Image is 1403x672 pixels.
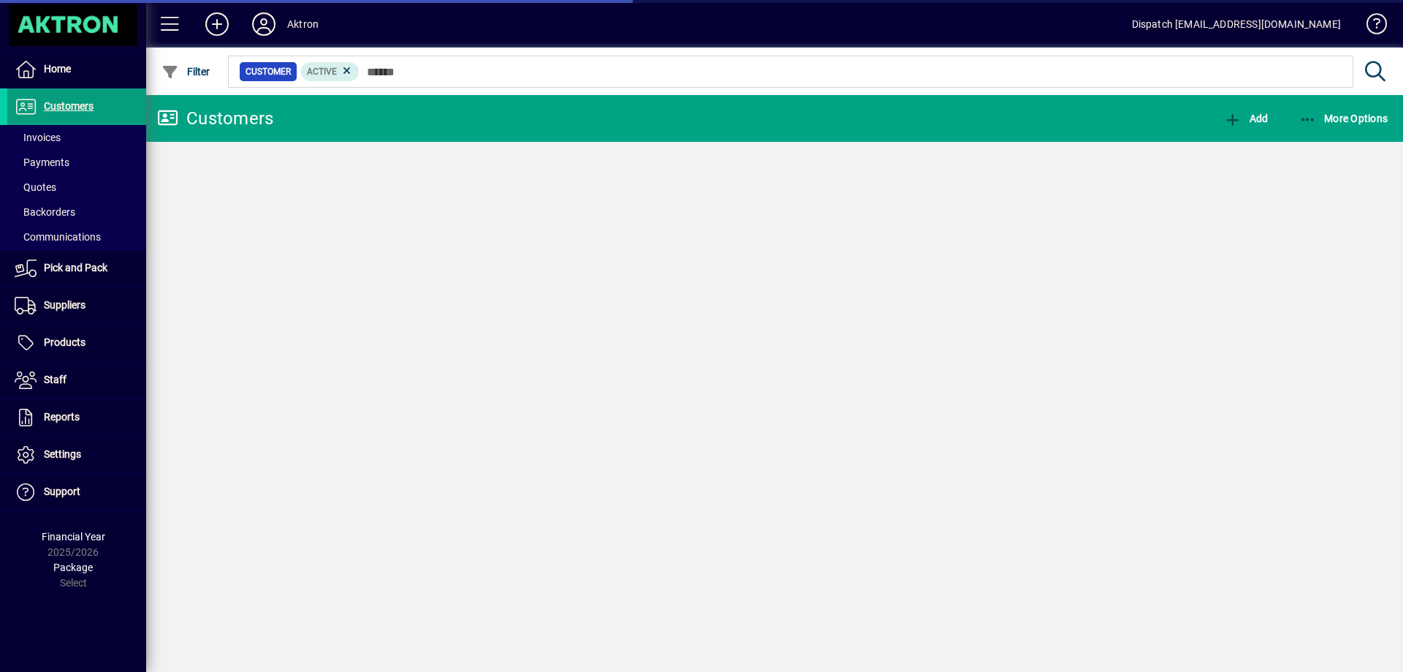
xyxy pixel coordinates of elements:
[1224,113,1268,124] span: Add
[194,11,240,37] button: Add
[301,62,360,81] mat-chip: Activation Status: Active
[44,262,107,273] span: Pick and Pack
[7,51,146,88] a: Home
[307,67,337,77] span: Active
[161,66,210,78] span: Filter
[7,362,146,399] a: Staff
[158,58,214,85] button: Filter
[7,399,146,436] a: Reports
[7,474,146,510] a: Support
[7,125,146,150] a: Invoices
[44,63,71,75] span: Home
[44,448,81,460] span: Settings
[44,374,66,385] span: Staff
[1296,105,1392,132] button: More Options
[15,231,101,243] span: Communications
[42,531,105,543] span: Financial Year
[15,132,61,143] span: Invoices
[44,486,80,497] span: Support
[1356,3,1385,50] a: Knowledge Base
[53,562,93,573] span: Package
[157,107,273,130] div: Customers
[44,100,94,112] span: Customers
[44,299,85,311] span: Suppliers
[7,175,146,200] a: Quotes
[1299,113,1388,124] span: More Options
[15,181,56,193] span: Quotes
[287,12,319,36] div: Aktron
[7,287,146,324] a: Suppliers
[1220,105,1271,132] button: Add
[7,150,146,175] a: Payments
[15,156,69,168] span: Payments
[15,206,75,218] span: Backorders
[240,11,287,37] button: Profile
[7,437,146,473] a: Settings
[7,250,146,287] a: Pick and Pack
[246,64,291,79] span: Customer
[44,411,80,423] span: Reports
[7,224,146,249] a: Communications
[7,325,146,361] a: Products
[7,200,146,224] a: Backorders
[44,336,85,348] span: Products
[1132,12,1341,36] div: Dispatch [EMAIL_ADDRESS][DOMAIN_NAME]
